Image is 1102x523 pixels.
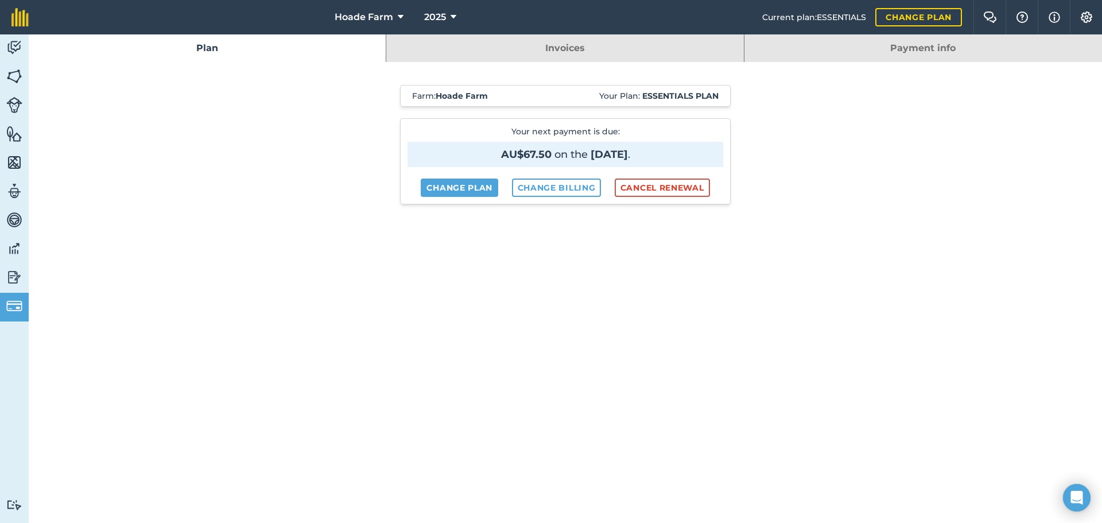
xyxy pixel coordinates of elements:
[421,179,498,197] a: Change plan
[1049,10,1060,24] img: svg+xml;base64,PHN2ZyB4bWxucz0iaHR0cDovL3d3dy53My5vcmcvMjAwMC9zdmciIHdpZHRoPSIxNyIgaGVpZ2h0PSIxNy...
[6,183,22,200] img: svg+xml;base64,PD94bWwgdmVyc2lvbj0iMS4wIiBlbmNvZGluZz0idXRmLTgiPz4KPCEtLSBHZW5lcmF0b3I6IEFkb2JlIE...
[983,11,997,23] img: Two speech bubbles overlapping with the left bubble in the forefront
[762,11,866,24] span: Current plan : ESSENTIALS
[615,179,710,197] button: Cancel renewal
[6,269,22,286] img: svg+xml;base64,PD94bWwgdmVyc2lvbj0iMS4wIiBlbmNvZGluZz0idXRmLTgiPz4KPCEtLSBHZW5lcmF0b3I6IEFkb2JlIE...
[642,91,719,101] strong: Essentials plan
[591,148,628,161] strong: [DATE]
[6,499,22,510] img: svg+xml;base64,PD94bWwgdmVyc2lvbj0iMS4wIiBlbmNvZGluZz0idXRmLTgiPz4KPCEtLSBHZW5lcmF0b3I6IEFkb2JlIE...
[512,179,602,197] a: Change billing
[744,34,1102,62] a: Payment info
[408,142,723,167] span: on the .
[6,39,22,56] img: svg+xml;base64,PD94bWwgdmVyc2lvbj0iMS4wIiBlbmNvZGluZz0idXRmLTgiPz4KPCEtLSBHZW5lcmF0b3I6IEFkb2JlIE...
[599,90,719,102] span: Your Plan:
[875,8,962,26] a: Change plan
[6,240,22,257] img: svg+xml;base64,PD94bWwgdmVyc2lvbj0iMS4wIiBlbmNvZGluZz0idXRmLTgiPz4KPCEtLSBHZW5lcmF0b3I6IEFkb2JlIE...
[436,91,488,101] strong: Hoade Farm
[29,34,386,62] a: Plan
[501,148,552,161] strong: AU$67.50
[386,34,743,62] a: Invoices
[1063,484,1091,512] div: Open Intercom Messenger
[1015,11,1029,23] img: A question mark icon
[6,154,22,171] img: svg+xml;base64,PHN2ZyB4bWxucz0iaHR0cDovL3d3dy53My5vcmcvMjAwMC9zdmciIHdpZHRoPSI1NiIgaGVpZ2h0PSI2MC...
[1080,11,1093,23] img: A cog icon
[11,8,29,26] img: fieldmargin Logo
[335,10,393,24] span: Hoade Farm
[6,211,22,228] img: svg+xml;base64,PD94bWwgdmVyc2lvbj0iMS4wIiBlbmNvZGluZz0idXRmLTgiPz4KPCEtLSBHZW5lcmF0b3I6IEFkb2JlIE...
[6,68,22,85] img: svg+xml;base64,PHN2ZyB4bWxucz0iaHR0cDovL3d3dy53My5vcmcvMjAwMC9zdmciIHdpZHRoPSI1NiIgaGVpZ2h0PSI2MC...
[424,10,446,24] span: 2025
[6,298,22,314] img: svg+xml;base64,PD94bWwgdmVyc2lvbj0iMS4wIiBlbmNvZGluZz0idXRmLTgiPz4KPCEtLSBHZW5lcmF0b3I6IEFkb2JlIE...
[412,90,488,102] span: Farm :
[6,125,22,142] img: svg+xml;base64,PHN2ZyB4bWxucz0iaHR0cDovL3d3dy53My5vcmcvMjAwMC9zdmciIHdpZHRoPSI1NiIgaGVpZ2h0PSI2MC...
[408,126,723,167] p: Your next payment is due :
[6,97,22,113] img: svg+xml;base64,PD94bWwgdmVyc2lvbj0iMS4wIiBlbmNvZGluZz0idXRmLTgiPz4KPCEtLSBHZW5lcmF0b3I6IEFkb2JlIE...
